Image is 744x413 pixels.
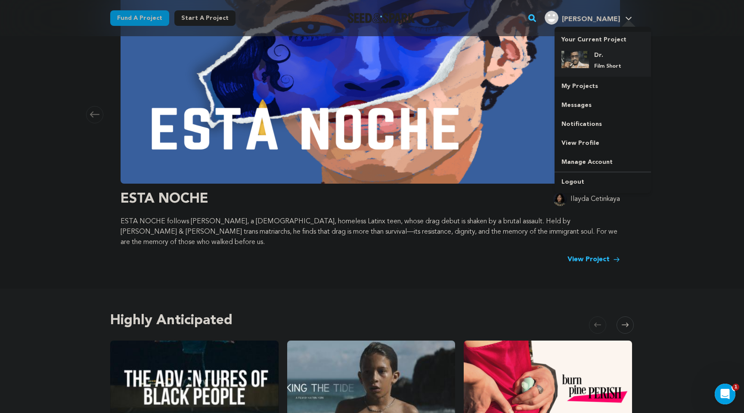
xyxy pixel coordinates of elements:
[110,10,169,26] a: Fund a project
[594,63,625,70] p: Film Short
[110,315,232,327] h2: Highly Anticipated
[715,384,735,404] iframe: Intercom live chat
[121,216,620,247] p: ESTA NOCHE follows [PERSON_NAME], a [DEMOGRAPHIC_DATA], homeless Latinx teen, whose drag debut is...
[543,9,634,25] a: Kenan B.'s Profile
[567,254,620,265] a: View Project
[555,115,651,134] a: Notifications
[545,11,620,25] div: Kenan B.'s Profile
[347,13,415,23] a: Seed&Spark Homepage
[347,13,415,23] img: Seed&Spark Logo Dark Mode
[543,9,634,27] span: Kenan B.'s Profile
[555,96,651,115] a: Messages
[553,192,567,206] img: 2560246e7f205256.jpg
[561,51,589,68] img: d8b9c29b8a20bbe1.jpg
[732,384,739,391] span: 1
[570,194,620,204] p: Ilayda Cetinkaya
[594,51,625,59] h4: Dr.
[555,153,651,172] a: Manage Account
[121,189,208,210] h3: ESTA NOCHE
[555,77,651,96] a: My Projects
[555,134,651,153] a: View Profile
[562,16,620,23] span: [PERSON_NAME]
[545,11,558,25] img: user.png
[561,32,644,77] a: Your Current Project Dr. Film Short
[555,172,651,191] a: Logout
[561,32,644,44] p: Your Current Project
[174,10,236,26] a: Start a project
